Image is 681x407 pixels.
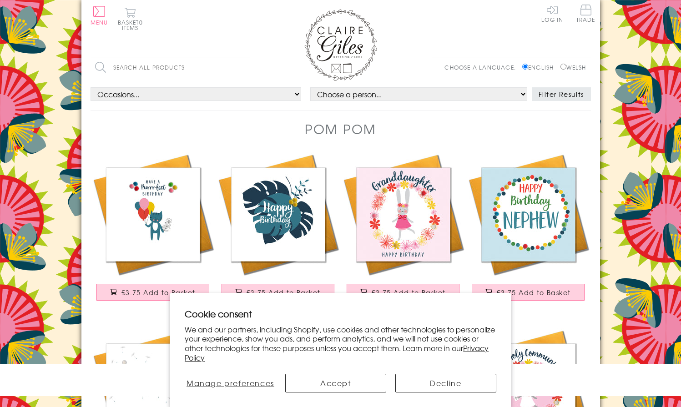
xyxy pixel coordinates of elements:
p: We and our partners, including Shopify, use cookies and other technologies to personalize your ex... [185,325,496,362]
input: English [522,64,528,70]
button: £3.75 Add to Basket [347,284,459,301]
span: £3.75 Add to Basket [121,288,196,297]
span: £3.75 Add to Basket [372,288,446,297]
button: Manage preferences [185,374,276,392]
a: Privacy Policy [185,342,489,363]
a: Everyday Card, Trapical Leaves, Happy Birthday , Embellished with pompoms £3.75 Add to Basket [216,152,341,310]
button: Basket0 items [118,7,143,30]
span: £3.75 Add to Basket [247,288,321,297]
span: 0 items [122,18,143,32]
h1: Pom Pom [305,120,376,138]
a: Trade [576,5,595,24]
p: Choose a language: [444,63,520,71]
a: Birthday Card, Dotty Circle, Happy Birthday, Nephew, Embellished with pompoms £3.75 Add to Basket [466,152,591,310]
h2: Cookie consent [185,307,496,320]
button: £3.75 Add to Basket [472,284,585,301]
input: Welsh [560,64,566,70]
img: Everyday Card, Trapical Leaves, Happy Birthday , Embellished with pompoms [216,152,341,277]
button: Accept [285,374,386,392]
a: Everyday Card, Cat with Balloons, Purrr-fect Birthday, Embellished with pompoms £3.75 Add to Basket [91,152,216,310]
button: Menu [91,6,108,25]
img: Claire Giles Greetings Cards [304,9,377,81]
input: Search all products [91,57,250,78]
span: £3.75 Add to Basket [497,288,571,297]
label: Welsh [560,63,586,71]
button: Filter Results [532,87,591,101]
a: Birthday Card, Flowers, Granddaughter, Happy Birthday, Embellished with pompoms £3.75 Add to Basket [341,152,466,310]
a: Log In [541,5,563,22]
button: £3.75 Add to Basket [222,284,334,301]
button: Decline [395,374,496,392]
span: Menu [91,18,108,26]
label: English [522,63,558,71]
span: Trade [576,5,595,22]
button: £3.75 Add to Basket [96,284,209,301]
img: Birthday Card, Flowers, Granddaughter, Happy Birthday, Embellished with pompoms [341,152,466,277]
img: Birthday Card, Dotty Circle, Happy Birthday, Nephew, Embellished with pompoms [466,152,591,277]
input: Search [241,57,250,78]
img: Everyday Card, Cat with Balloons, Purrr-fect Birthday, Embellished with pompoms [91,152,216,277]
span: Manage preferences [187,377,274,388]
